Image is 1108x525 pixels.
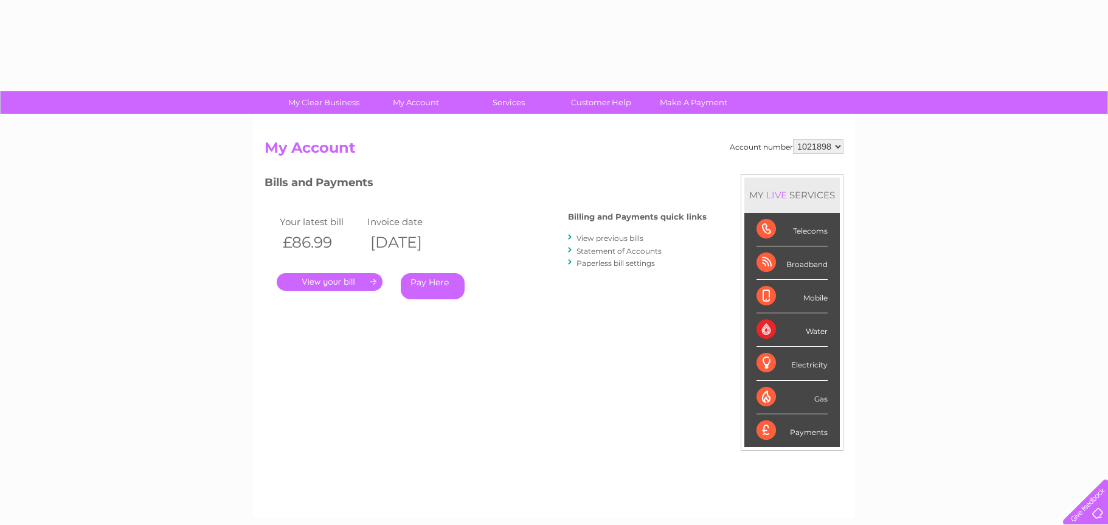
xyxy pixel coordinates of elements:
td: Your latest bill [277,214,364,230]
a: Paperless bill settings [577,259,655,268]
a: Make A Payment [643,91,744,114]
td: Invoice date [364,214,452,230]
div: Electricity [757,347,828,380]
a: . [277,273,383,291]
a: My Clear Business [274,91,374,114]
th: [DATE] [364,230,452,255]
div: LIVE [764,189,789,201]
a: Customer Help [551,91,651,114]
div: Broadband [757,246,828,280]
a: My Account [366,91,466,114]
h3: Bills and Payments [265,174,707,195]
a: Services [459,91,559,114]
div: Payments [757,414,828,447]
a: Pay Here [401,273,465,299]
div: Account number [730,139,843,154]
th: £86.99 [277,230,364,255]
div: Water [757,313,828,347]
div: Telecoms [757,213,828,246]
div: Gas [757,381,828,414]
a: View previous bills [577,234,643,243]
div: MY SERVICES [744,178,840,212]
a: Statement of Accounts [577,246,662,256]
div: Mobile [757,280,828,313]
h4: Billing and Payments quick links [568,212,707,221]
h2: My Account [265,139,843,162]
